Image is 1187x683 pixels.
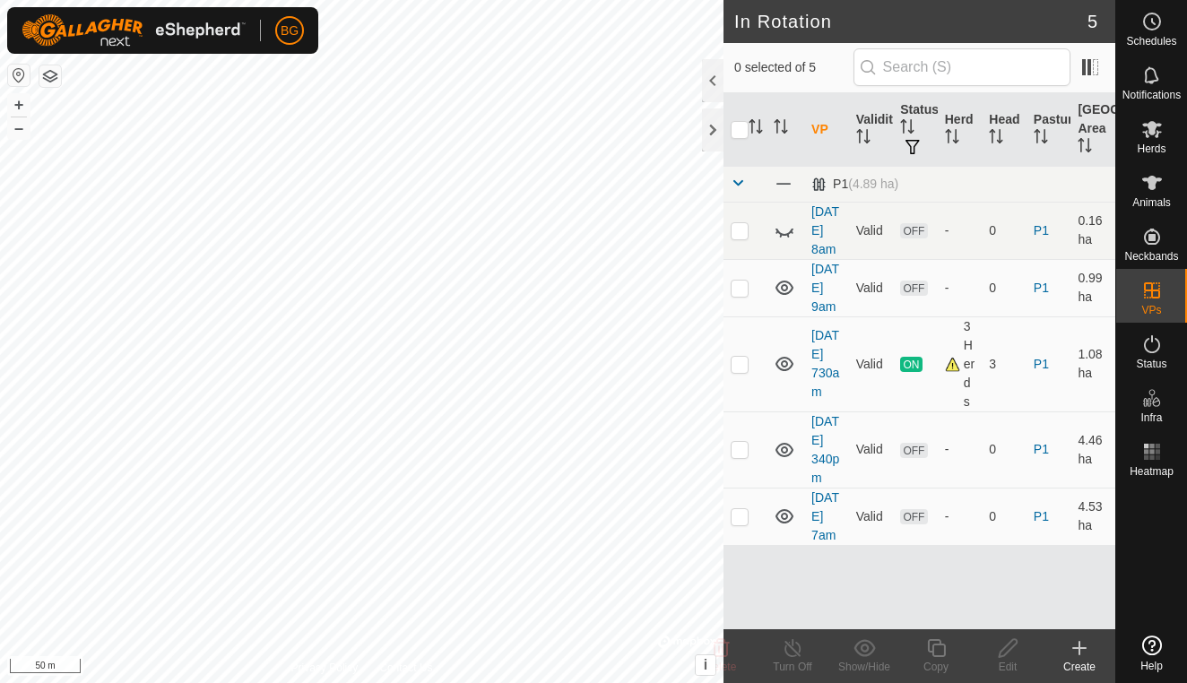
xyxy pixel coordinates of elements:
td: 0.99 ha [1070,259,1115,316]
a: Privacy Policy [291,660,359,676]
td: 0.16 ha [1070,202,1115,259]
th: Validity [849,93,894,167]
td: 0 [982,202,1027,259]
th: [GEOGRAPHIC_DATA] Area [1070,93,1115,167]
span: OFF [900,281,927,296]
td: Valid [849,488,894,545]
p-sorticon: Activate to sort [774,122,788,136]
th: VP [804,93,849,167]
th: Pasture [1027,93,1071,167]
td: 0 [982,259,1027,316]
div: Create [1044,659,1115,675]
p-sorticon: Activate to sort [856,132,871,146]
span: Help [1140,661,1163,671]
p-sorticon: Activate to sort [1078,141,1092,155]
td: 1.08 ha [1070,316,1115,411]
button: i [696,655,715,675]
span: 0 selected of 5 [734,58,853,77]
a: P1 [1034,357,1049,371]
div: 3 Herds [945,317,975,411]
a: Help [1116,628,1187,679]
img: Gallagher Logo [22,14,246,47]
span: Infra [1140,412,1162,423]
td: Valid [849,202,894,259]
a: P1 [1034,509,1049,523]
a: [DATE] 730am [811,328,839,399]
th: Herd [938,93,983,167]
span: 5 [1087,8,1097,35]
p-sorticon: Activate to sort [1034,132,1048,146]
p-sorticon: Activate to sort [989,132,1003,146]
button: – [8,117,30,139]
div: - [945,507,975,526]
p-sorticon: Activate to sort [945,132,959,146]
td: 4.53 ha [1070,488,1115,545]
td: Valid [849,411,894,488]
a: [DATE] 7am [811,490,839,542]
div: Show/Hide [828,659,900,675]
td: Valid [849,316,894,411]
a: [DATE] 8am [811,204,839,256]
span: OFF [900,223,927,238]
a: P1 [1034,223,1049,238]
span: OFF [900,509,927,524]
div: - [945,440,975,459]
span: VPs [1141,305,1161,316]
td: Valid [849,259,894,316]
td: 0 [982,488,1027,545]
span: Schedules [1126,36,1176,47]
span: Heatmap [1130,466,1174,477]
a: P1 [1034,442,1049,456]
span: OFF [900,443,927,458]
span: (4.89 ha) [848,177,898,191]
span: Herds [1137,143,1165,154]
a: Contact Us [379,660,432,676]
button: + [8,94,30,116]
p-sorticon: Activate to sort [749,122,763,136]
a: P1 [1034,281,1049,295]
div: Turn Off [757,659,828,675]
span: Neckbands [1124,251,1178,262]
span: Notifications [1122,90,1181,100]
div: P1 [811,177,898,192]
a: [DATE] 9am [811,262,839,314]
span: Animals [1132,197,1171,208]
a: [DATE] 340pm [811,414,839,485]
td: 0 [982,411,1027,488]
span: BG [281,22,299,40]
div: Copy [900,659,972,675]
button: Map Layers [39,65,61,87]
div: Edit [972,659,1044,675]
td: 4.46 ha [1070,411,1115,488]
div: - [945,221,975,240]
th: Head [982,93,1027,167]
span: Status [1136,359,1166,369]
span: ON [900,357,922,372]
h2: In Rotation [734,11,1087,32]
p-sorticon: Activate to sort [900,122,914,136]
td: 3 [982,316,1027,411]
span: i [704,657,707,672]
th: Status [893,93,938,167]
input: Search (S) [853,48,1070,86]
div: - [945,279,975,298]
button: Reset Map [8,65,30,86]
